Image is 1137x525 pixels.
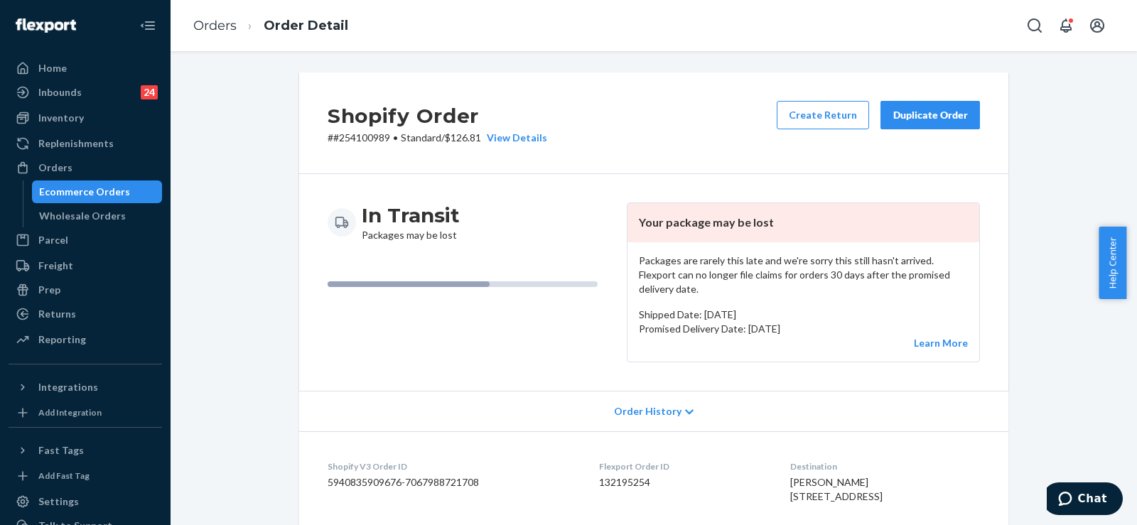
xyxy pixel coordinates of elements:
[38,61,67,75] div: Home
[9,156,162,179] a: Orders
[9,376,162,399] button: Integrations
[38,470,90,482] div: Add Fast Tag
[38,161,72,175] div: Orders
[790,476,883,502] span: [PERSON_NAME] [STREET_ADDRESS]
[481,131,547,145] button: View Details
[38,332,86,347] div: Reporting
[9,303,162,325] a: Returns
[264,18,348,33] a: Order Detail
[9,278,162,301] a: Prep
[328,475,576,489] dd: 5940835909676-7067988721708
[9,229,162,251] a: Parcel
[362,202,460,242] div: Packages may be lost
[614,404,681,418] span: Order History
[134,11,162,40] button: Close Navigation
[893,108,968,122] div: Duplicate Order
[38,136,114,151] div: Replenishments
[393,131,398,144] span: •
[38,307,76,321] div: Returns
[9,467,162,485] a: Add Fast Tag
[193,18,237,33] a: Orders
[639,308,968,322] p: Shipped Date: [DATE]
[38,233,68,247] div: Parcel
[362,202,460,228] h3: In Transit
[1052,11,1080,40] button: Open notifications
[880,101,980,129] button: Duplicate Order
[9,254,162,277] a: Freight
[32,180,163,203] a: Ecommerce Orders
[9,132,162,155] a: Replenishments
[777,101,869,129] button: Create Return
[1083,11,1111,40] button: Open account menu
[38,259,73,273] div: Freight
[1020,11,1049,40] button: Open Search Box
[599,460,767,472] dt: Flexport Order ID
[141,85,158,99] div: 24
[182,5,360,47] ol: breadcrumbs
[1047,482,1123,518] iframe: Opens a widget where you can chat to one of our agents
[38,85,82,99] div: Inbounds
[9,490,162,513] a: Settings
[1099,227,1126,299] button: Help Center
[627,203,979,242] header: Your package may be lost
[328,101,547,131] h2: Shopify Order
[328,131,547,145] p: # #254100989 / $126.81
[9,57,162,80] a: Home
[32,205,163,227] a: Wholesale Orders
[38,443,84,458] div: Fast Tags
[9,404,162,421] a: Add Integration
[38,494,79,509] div: Settings
[9,81,162,104] a: Inbounds24
[401,131,441,144] span: Standard
[328,460,576,472] dt: Shopify V3 Order ID
[38,380,98,394] div: Integrations
[599,475,767,489] dd: 132195254
[9,439,162,462] button: Fast Tags
[639,254,968,296] p: Packages are rarely this late and we're sorry this still hasn't arrived. Flexport can no longer f...
[39,185,130,199] div: Ecommerce Orders
[38,283,60,297] div: Prep
[790,460,980,472] dt: Destination
[16,18,76,33] img: Flexport logo
[39,209,126,223] div: Wholesale Orders
[914,337,968,349] a: Learn More
[38,406,102,418] div: Add Integration
[9,107,162,129] a: Inventory
[639,322,968,336] p: Promised Delivery Date: [DATE]
[38,111,84,125] div: Inventory
[9,328,162,351] a: Reporting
